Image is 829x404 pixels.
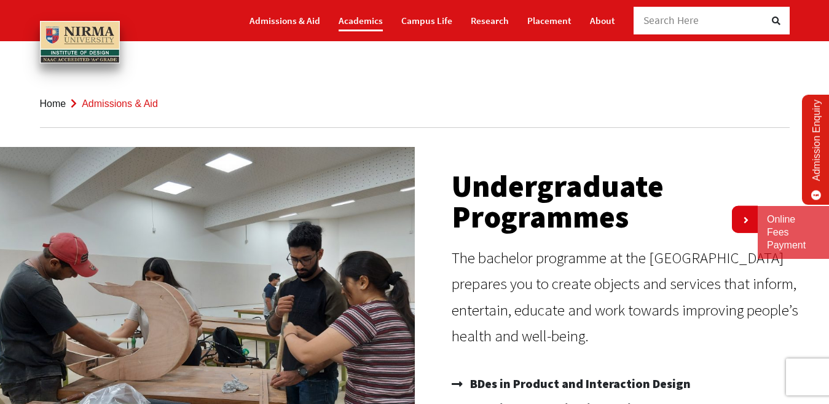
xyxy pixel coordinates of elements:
a: Campus Life [401,10,452,31]
span: BDes in Product and Interaction Design [467,371,691,396]
span: Search Here [643,14,699,27]
a: Academics [339,10,383,31]
a: Placement [527,10,572,31]
a: Admissions & Aid [249,10,320,31]
a: Online Fees Payment [767,213,820,252]
h2: Undergraduate Programmes [452,171,817,232]
a: About [590,10,615,31]
a: Research [471,10,509,31]
a: Home [40,98,66,109]
p: The bachelor programme at the [GEOGRAPHIC_DATA] prepares you to create objects and services that ... [452,245,817,349]
nav: breadcrumb [40,80,790,128]
span: Admissions & Aid [82,98,158,109]
img: main_logo [40,21,120,63]
a: BDes in Product and Interaction Design [452,371,817,396]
